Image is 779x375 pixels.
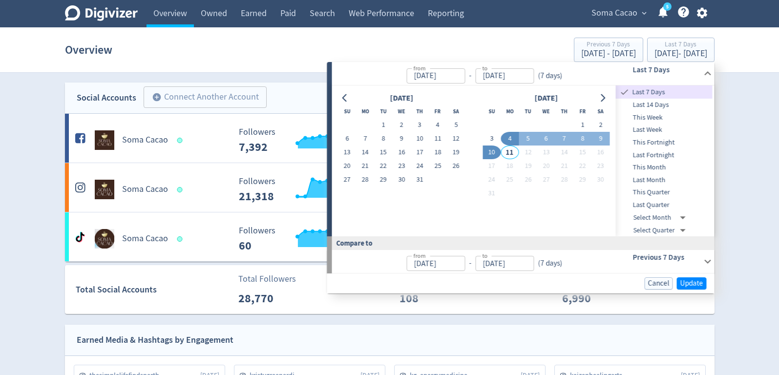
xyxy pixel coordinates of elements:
button: 10 [411,132,429,146]
button: 5 [447,118,465,132]
div: from-to(7 days)Previous 7 Days [332,250,715,273]
span: Last 14 Days [616,100,713,110]
div: This Month [616,161,713,174]
div: ( 7 days ) [534,70,566,82]
button: Cancel [645,277,673,290]
button: 5 [519,132,537,146]
button: 14 [356,146,374,159]
button: 28 [555,173,573,187]
button: 19 [447,146,465,159]
button: 26 [519,173,537,187]
th: Wednesday [537,104,555,118]
label: to [482,251,487,260]
span: This Week [616,112,713,123]
button: 6 [338,132,356,146]
img: Soma Cacao undefined [95,229,114,249]
button: 22 [374,159,392,173]
button: 11 [429,132,447,146]
span: Last 7 Days [631,87,713,98]
button: 23 [393,159,411,173]
h6: Previous 7 Days [632,251,699,263]
button: 16 [591,146,610,159]
th: Sunday [338,104,356,118]
button: 31 [483,187,501,200]
th: Wednesday [393,104,411,118]
div: Select Month [633,211,690,224]
button: 29 [374,173,392,187]
button: 22 [573,159,591,173]
span: Last Month [616,175,713,186]
button: 4 [429,118,447,132]
div: Total Social Accounts [76,283,232,297]
button: 25 [429,159,447,173]
button: 13 [338,146,356,159]
p: 6,990 [562,290,618,307]
h5: Soma Cacao [122,233,168,245]
button: Previous 7 Days[DATE] - [DATE] [574,38,643,62]
th: Saturday [591,104,610,118]
div: Last Fortnight [616,149,713,162]
div: Last Week [616,124,713,136]
div: This Fortnight [616,136,713,149]
button: 31 [411,173,429,187]
button: 6 [537,132,555,146]
span: Last Week [616,125,713,135]
button: 23 [591,159,610,173]
div: Compare to [327,236,715,250]
button: Go to previous month [338,91,352,105]
span: Data last synced: 10 Aug 2025, 9:01pm (AEST) [177,138,185,143]
div: - [465,258,475,269]
span: Soma Cacao [591,5,637,21]
button: 17 [411,146,429,159]
th: Thursday [555,104,573,118]
button: 7 [555,132,573,146]
h5: Soma Cacao [122,134,168,146]
button: 15 [573,146,591,159]
span: This Month [616,162,713,173]
button: 3 [411,118,429,132]
th: Monday [501,104,519,118]
button: 2 [591,118,610,132]
th: Friday [429,104,447,118]
span: Cancel [648,280,670,287]
span: add_circle [152,92,162,102]
label: to [482,64,487,72]
span: This Quarter [616,187,713,198]
span: This Fortnight [616,137,713,148]
span: Update [680,280,703,287]
button: 9 [393,132,411,146]
div: Last Month [616,174,713,187]
div: [DATE] [531,92,561,105]
button: 21 [356,159,374,173]
div: Social Accounts [77,91,136,105]
button: 1 [573,118,591,132]
div: ( 7 days ) [534,258,562,269]
button: 8 [374,132,392,146]
button: 18 [501,159,519,173]
button: 17 [483,159,501,173]
th: Sunday [483,104,501,118]
th: Saturday [447,104,465,118]
a: Soma Cacao undefinedSoma Cacao Followers --- Followers 60 2% Engagements 0 Engagements 0 _ 0% Vid... [65,212,715,261]
p: 108 [400,290,456,307]
button: 20 [338,159,356,173]
span: Data last synced: 11 Aug 2025, 12:02am (AEST) [177,236,185,242]
button: 10 [483,146,501,159]
button: 12 [519,146,537,159]
a: Soma Cacao undefinedSoma Cacao Followers --- Followers 7,392 <1% Engagements 3 Engagements 3 100%... [65,114,715,163]
button: 18 [429,146,447,159]
button: 25 [501,173,519,187]
button: 3 [483,132,501,146]
th: Tuesday [519,104,537,118]
button: Connect Another Account [144,86,267,108]
img: Soma Cacao undefined [95,130,114,150]
button: Update [677,277,707,290]
div: Last 14 Days [616,99,713,111]
th: Tuesday [374,104,392,118]
button: 4 [501,132,519,146]
button: 30 [393,173,411,187]
button: 7 [356,132,374,146]
label: from [413,251,425,260]
button: 14 [555,146,573,159]
nav: presets [616,85,713,236]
